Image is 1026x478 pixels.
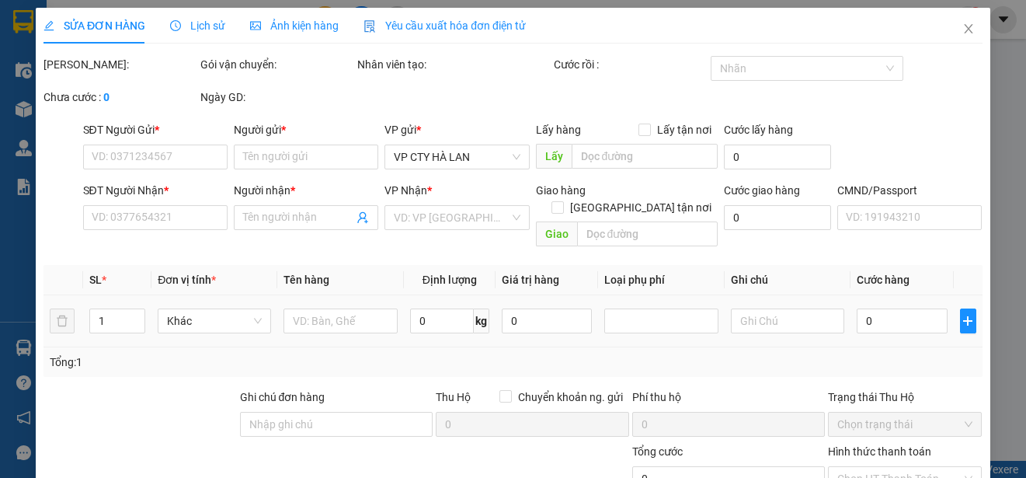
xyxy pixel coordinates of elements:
[599,265,725,295] th: Loại phụ phí
[837,182,982,199] div: CMND/Passport
[502,274,559,286] span: Giá trị hàng
[632,445,683,458] span: Tổng cước
[512,389,629,406] span: Chuyển khoản ng. gửi
[83,121,228,138] div: SĐT Người Gửi
[960,309,976,333] button: plus
[170,20,181,31] span: clock-circle
[536,222,577,246] span: Giao
[829,445,932,458] label: Hình thức thanh toán
[43,20,54,31] span: edit
[731,309,844,333] input: Ghi Chú
[554,56,708,73] div: Cước rồi :
[725,265,850,295] th: Ghi chú
[250,20,261,31] span: picture
[50,354,397,371] div: Tổng: 1
[240,412,433,437] input: Ghi chú đơn hàng
[652,121,718,138] span: Lấy tận nơi
[234,121,378,138] div: Người gửi
[565,199,718,216] span: [GEOGRAPHIC_DATA] tận nơi
[857,274,909,286] span: Cước hàng
[167,309,262,333] span: Khác
[43,56,197,73] div: [PERSON_NAME]:
[50,309,75,333] button: delete
[536,184,586,197] span: Giao hàng
[474,309,489,333] span: kg
[725,205,832,230] input: Cước giao hàng
[725,145,832,169] input: Cước lấy hàng
[357,56,551,73] div: Nhân viên tạo:
[200,56,354,73] div: Gói vận chuyển:
[394,145,520,169] span: VP CTY HÀ LAN
[284,309,398,333] input: VD: Bàn, Ghế
[725,124,794,136] label: Cước lấy hàng
[947,8,990,51] button: Close
[200,89,354,106] div: Ngày GD:
[83,182,228,199] div: SĐT Người Nhận
[158,274,216,286] span: Đơn vị tính
[356,211,369,224] span: user-add
[962,23,975,35] span: close
[577,222,718,246] input: Dọc đường
[43,19,145,32] span: SỬA ĐƠN HÀNG
[240,391,325,403] label: Ghi chú đơn hàng
[725,184,801,197] label: Cước giao hàng
[170,19,225,32] span: Lịch sử
[103,91,110,103] b: 0
[572,144,718,169] input: Dọc đường
[384,184,427,197] span: VP Nhận
[284,274,330,286] span: Tên hàng
[384,121,529,138] div: VP gửi
[838,413,973,436] span: Chọn trạng thái
[961,315,976,327] span: plus
[234,182,378,199] div: Người nhận
[423,274,477,286] span: Định lượng
[250,19,339,32] span: Ảnh kiện hàng
[632,389,826,412] div: Phí thu hộ
[536,124,581,136] span: Lấy hàng
[89,274,102,286] span: SL
[436,391,471,403] span: Thu Hộ
[829,389,983,406] div: Trạng thái Thu Hộ
[363,19,526,32] span: Yêu cầu xuất hóa đơn điện tử
[43,89,197,106] div: Chưa cước :
[363,20,376,33] img: icon
[536,144,572,169] span: Lấy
